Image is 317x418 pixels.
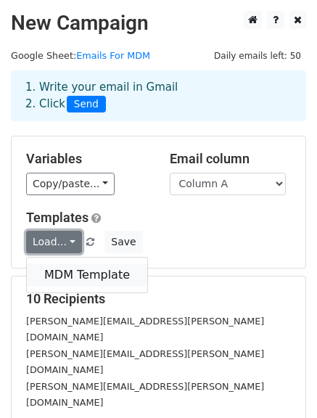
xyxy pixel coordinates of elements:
small: [PERSON_NAME][EMAIL_ADDRESS][PERSON_NAME][DOMAIN_NAME] [26,316,264,343]
a: Templates [26,210,88,225]
h2: New Campaign [11,11,306,36]
small: [PERSON_NAME][EMAIL_ADDRESS][PERSON_NAME][DOMAIN_NAME] [26,381,264,409]
a: Copy/paste... [26,173,115,195]
a: Emails For MDM [76,50,150,61]
small: Google Sheet: [11,50,150,61]
span: Daily emails left: 50 [209,48,306,64]
a: Load... [26,231,82,253]
iframe: Chat Widget [244,348,317,418]
small: [PERSON_NAME][EMAIL_ADDRESS][PERSON_NAME][DOMAIN_NAME] [26,348,264,376]
span: Send [67,96,106,113]
a: MDM Template [27,263,147,287]
h5: Variables [26,151,148,167]
h5: Email column [170,151,292,167]
button: Save [104,231,142,253]
a: Daily emails left: 50 [209,50,306,61]
h5: 10 Recipients [26,291,291,307]
div: 1. Write your email in Gmail 2. Click [15,79,302,112]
